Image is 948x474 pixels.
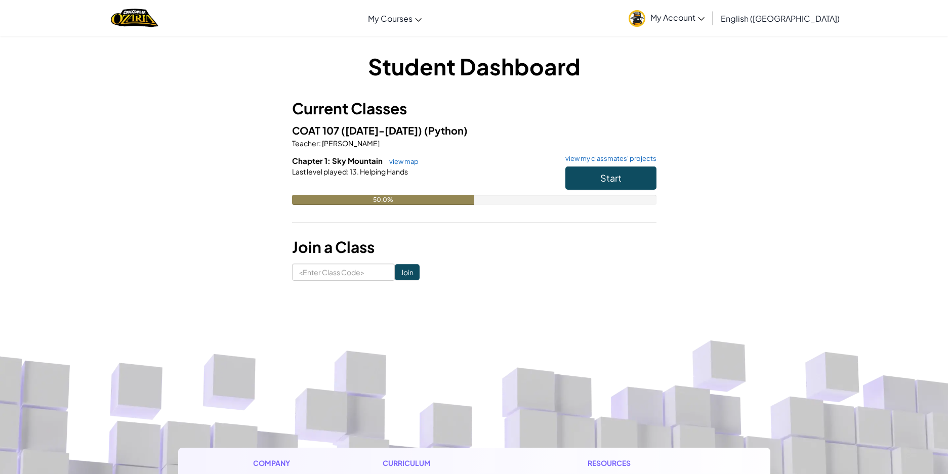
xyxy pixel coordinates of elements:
[319,139,321,148] span: :
[292,195,474,205] div: 50.0%
[292,51,656,82] h1: Student Dashboard
[721,13,840,24] span: English ([GEOGRAPHIC_DATA])
[359,167,408,176] span: Helping Hands
[253,458,300,468] h1: Company
[424,124,468,137] span: (Python)
[292,97,656,120] h3: Current Classes
[383,458,505,468] h1: Curriculum
[565,166,656,190] button: Start
[111,8,158,28] img: Home
[560,155,656,162] a: view my classmates' projects
[600,172,622,184] span: Start
[395,264,420,280] input: Join
[292,264,395,281] input: <Enter Class Code>
[292,236,656,258] h3: Join a Class
[363,5,427,32] a: My Courses
[588,458,695,468] h1: Resources
[292,156,384,165] span: Chapter 1: Sky Mountain
[716,5,845,32] a: English ([GEOGRAPHIC_DATA])
[292,167,347,176] span: Last level played
[384,157,419,165] a: view map
[292,124,424,137] span: COAT 107 ([DATE]-[DATE])
[624,2,710,34] a: My Account
[629,10,645,27] img: avatar
[321,139,380,148] span: [PERSON_NAME]
[111,8,158,28] a: Ozaria by CodeCombat logo
[650,12,705,23] span: My Account
[292,139,319,148] span: Teacher
[368,13,413,24] span: My Courses
[349,167,359,176] span: 13.
[347,167,349,176] span: :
